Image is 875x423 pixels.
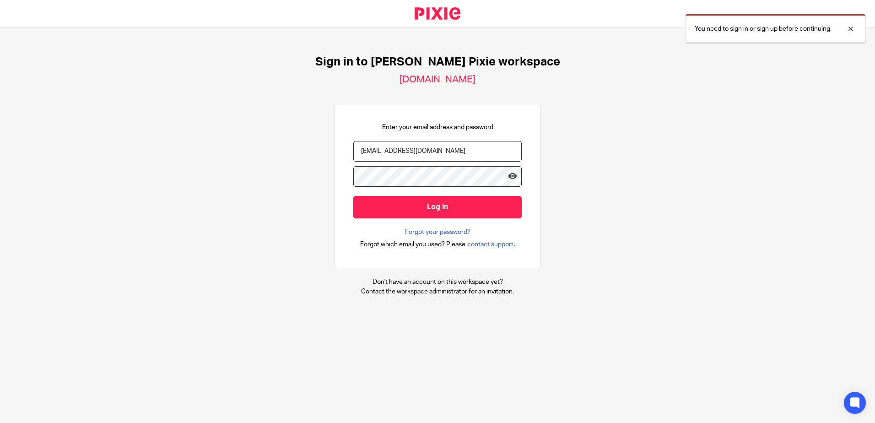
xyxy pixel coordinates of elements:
[315,55,560,69] h1: Sign in to [PERSON_NAME] Pixie workspace
[360,239,515,249] div: .
[467,240,513,249] span: contact support
[382,123,493,132] p: Enter your email address and password
[400,74,475,86] h2: [DOMAIN_NAME]
[695,24,832,33] p: You need to sign in or sign up before continuing.
[353,141,522,162] input: name@example.com
[353,196,522,218] input: Log in
[361,287,514,296] p: Contact the workspace administrator for an invitation.
[361,277,514,287] p: Don't have an account on this workspace yet?
[405,228,470,237] a: Forgot your password?
[360,240,465,249] span: Forgot which email you used? Please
